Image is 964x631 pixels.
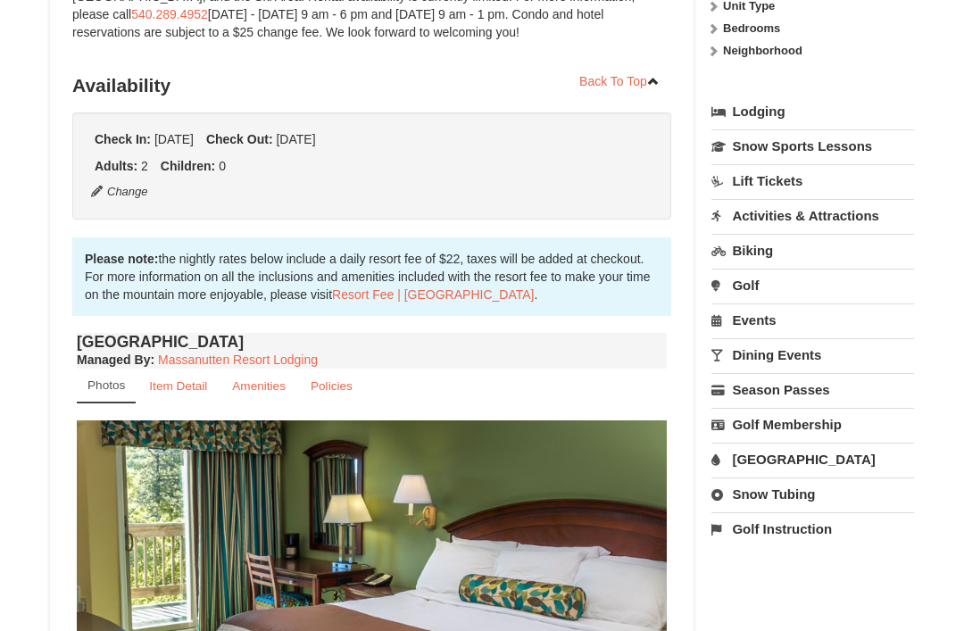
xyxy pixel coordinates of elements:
h3: Availability [72,68,671,104]
a: Policies [299,369,364,403]
a: Lodging [711,95,914,128]
strong: : [77,353,154,367]
strong: Children: [161,159,215,173]
a: Dining Events [711,338,914,371]
a: Back To Top [568,68,671,95]
strong: Check Out: [206,132,273,146]
a: Photos [77,369,136,403]
span: Managed By [77,353,150,367]
span: [DATE] [154,132,194,146]
a: Golf Membership [711,408,914,441]
small: Photos [87,378,125,392]
small: Amenities [232,379,286,393]
h4: [GEOGRAPHIC_DATA] [77,333,667,351]
a: Amenities [220,369,297,403]
strong: Check In: [95,132,151,146]
small: Policies [311,379,353,393]
span: [DATE] [276,132,315,146]
span: 2 [141,159,148,173]
strong: Adults: [95,159,137,173]
a: Massanutten Resort Lodging [158,353,318,367]
a: Golf Instruction [711,512,914,545]
a: Item Detail [137,369,219,403]
div: the nightly rates below include a daily resort fee of $22, taxes will be added at checkout. For m... [72,237,671,316]
small: Item Detail [149,379,207,393]
a: Snow Tubing [711,477,914,511]
a: Events [711,303,914,336]
a: Season Passes [711,373,914,406]
strong: Bedrooms [723,21,780,35]
strong: Neighborhood [723,44,802,57]
a: 540.289.4952 [131,7,208,21]
button: Change [90,182,149,202]
a: Activities & Attractions [711,199,914,232]
a: Lift Tickets [711,164,914,197]
span: 0 [219,159,226,173]
a: Resort Fee | [GEOGRAPHIC_DATA] [332,287,534,302]
a: Biking [711,234,914,267]
strong: Please note: [85,252,158,266]
a: Snow Sports Lessons [711,129,914,162]
a: Golf [711,269,914,302]
a: [GEOGRAPHIC_DATA] [711,443,914,476]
